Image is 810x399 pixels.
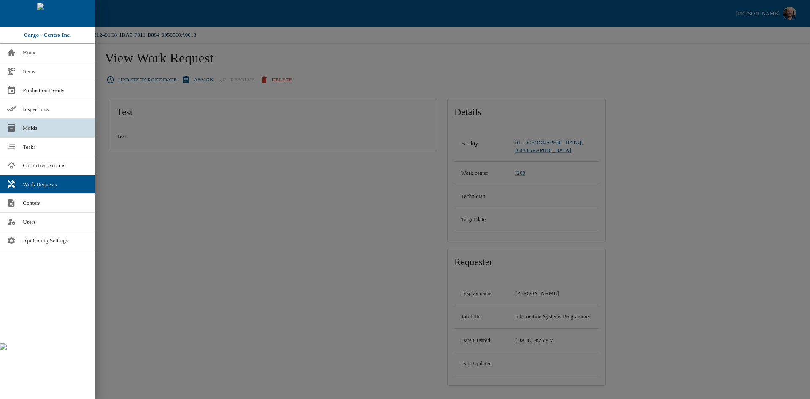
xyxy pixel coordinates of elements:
[23,86,88,95] span: Production Events
[23,161,88,170] span: Corrective Actions
[23,68,88,76] span: Items
[23,236,88,245] span: Api Config Settings
[23,199,88,207] span: Content
[23,105,88,114] span: Inspections
[23,124,88,132] span: Molds
[23,143,88,151] span: Tasks
[23,49,88,57] span: Home
[23,180,88,189] span: Work Requests
[24,31,71,39] p: Cargo - Centro Inc.
[23,218,88,226] span: Users
[37,3,58,24] img: cargo logo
